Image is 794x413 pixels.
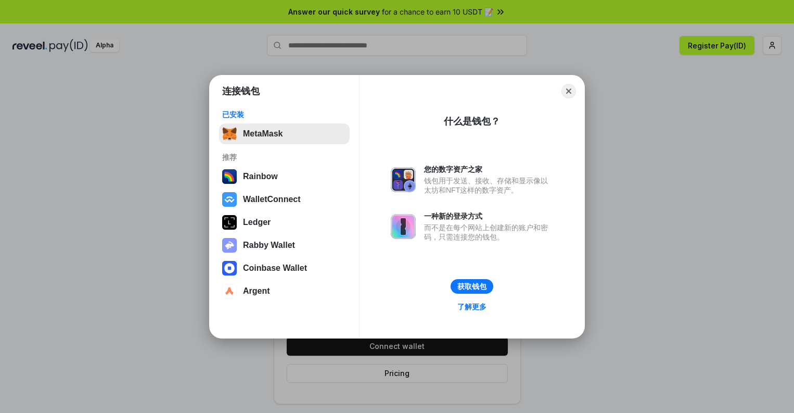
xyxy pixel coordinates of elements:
button: Rainbow [219,166,350,187]
h1: 连接钱包 [222,85,260,97]
div: 一种新的登录方式 [424,211,553,221]
img: svg+xml,%3Csvg%20xmlns%3D%22http%3A%2F%2Fwww.w3.org%2F2000%2Fsvg%22%20fill%3D%22none%22%20viewBox... [222,238,237,253]
div: WalletConnect [243,195,301,204]
div: 了解更多 [457,302,486,311]
button: WalletConnect [219,189,350,210]
button: Rabby Wallet [219,235,350,256]
img: svg+xml,%3Csvg%20xmlns%3D%22http%3A%2F%2Fwww.w3.org%2F2000%2Fsvg%22%20width%3D%2228%22%20height%3... [222,215,237,230]
img: svg+xml,%3Csvg%20xmlns%3D%22http%3A%2F%2Fwww.w3.org%2F2000%2Fsvg%22%20fill%3D%22none%22%20viewBox... [391,167,416,192]
div: Ledger [243,218,271,227]
button: MetaMask [219,123,350,144]
div: Coinbase Wallet [243,264,307,273]
div: Rainbow [243,172,278,181]
button: 获取钱包 [451,279,493,294]
div: 而不是在每个网站上创建新的账户和密码，只需连接您的钱包。 [424,223,553,242]
button: Argent [219,281,350,302]
img: svg+xml,%3Csvg%20width%3D%2228%22%20height%3D%2228%22%20viewBox%3D%220%200%2028%2028%22%20fill%3D... [222,284,237,298]
button: Close [561,84,576,98]
div: MetaMask [243,129,283,139]
img: svg+xml,%3Csvg%20fill%3D%22none%22%20height%3D%2233%22%20viewBox%3D%220%200%2035%2033%22%20width%... [222,127,237,141]
div: 什么是钱包？ [444,115,500,128]
div: Argent [243,286,270,296]
div: Rabby Wallet [243,241,295,250]
div: 已安装 [222,110,347,119]
div: 钱包用于发送、接收、存储和显示像以太坊和NFT这样的数字资产。 [424,176,553,195]
div: 您的数字资产之家 [424,165,553,174]
img: svg+xml,%3Csvg%20width%3D%2228%22%20height%3D%2228%22%20viewBox%3D%220%200%2028%2028%22%20fill%3D... [222,261,237,276]
div: 推荐 [222,153,347,162]
div: 获取钱包 [457,282,486,291]
button: Coinbase Wallet [219,258,350,279]
a: 了解更多 [451,300,493,314]
img: svg+xml,%3Csvg%20width%3D%22120%22%20height%3D%22120%22%20viewBox%3D%220%200%20120%20120%22%20fil... [222,169,237,184]
button: Ledger [219,212,350,233]
img: svg+xml,%3Csvg%20width%3D%2228%22%20height%3D%2228%22%20viewBox%3D%220%200%2028%2028%22%20fill%3D... [222,192,237,207]
img: svg+xml,%3Csvg%20xmlns%3D%22http%3A%2F%2Fwww.w3.org%2F2000%2Fsvg%22%20fill%3D%22none%22%20viewBox... [391,214,416,239]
